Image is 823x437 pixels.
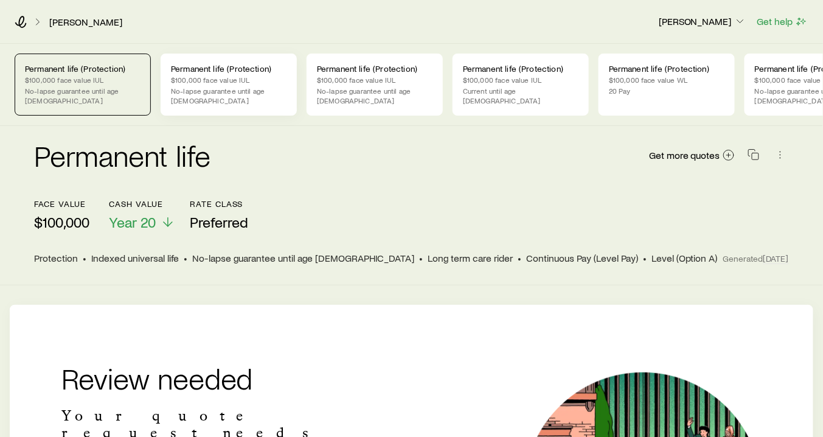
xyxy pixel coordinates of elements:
p: Permanent life (Protection) [171,64,286,74]
span: Indexed universal life [91,252,179,264]
button: Cash ValueYear 20 [109,199,175,231]
p: No-lapse guarantee until age [DEMOGRAPHIC_DATA] [317,86,432,105]
p: Cash Value [109,199,175,209]
span: • [184,252,187,264]
span: • [518,252,521,264]
a: Permanent life (Protection)$100,000 face value IULCurrent until age [DEMOGRAPHIC_DATA] [453,54,589,116]
span: Get more quotes [649,150,720,160]
p: $100,000 face value WL [609,75,724,85]
p: Rate Class [190,199,248,209]
p: face value [34,199,89,209]
span: Year 20 [109,214,156,231]
p: No-lapse guarantee until age [DEMOGRAPHIC_DATA] [171,86,286,105]
a: [PERSON_NAME] [49,16,123,28]
a: Permanent life (Protection)$100,000 face value IULNo-lapse guarantee until age [DEMOGRAPHIC_DATA] [15,54,151,116]
a: Get more quotes [648,149,735,163]
span: • [643,252,647,264]
a: Permanent life (Protection)$100,000 face value IULNo-lapse guarantee until age [DEMOGRAPHIC_DATA] [161,54,297,116]
a: Permanent life (Protection)$100,000 face value IULNo-lapse guarantee until age [DEMOGRAPHIC_DATA] [307,54,443,116]
p: Current until age [DEMOGRAPHIC_DATA] [463,86,578,105]
p: $100,000 face value IUL [171,75,286,85]
p: $100,000 face value IUL [463,75,578,85]
p: 20 Pay [609,86,724,96]
a: Permanent life (Protection)$100,000 face value WL20 Pay [599,54,735,116]
p: No-lapse guarantee until age [DEMOGRAPHIC_DATA] [25,86,141,105]
h2: Review needed [61,363,350,393]
span: Protection [34,252,78,264]
p: $100,000 face value IUL [317,75,432,85]
span: Generated [723,253,789,264]
span: Long term care rider [428,252,513,264]
span: Level (Option A) [651,252,718,264]
p: $100,000 face value IUL [25,75,141,85]
span: • [419,252,423,264]
p: Permanent life (Protection) [317,64,432,74]
p: [PERSON_NAME] [659,15,746,27]
p: Permanent life (Protection) [25,64,141,74]
p: $100,000 [34,214,89,231]
button: [PERSON_NAME] [658,15,747,29]
p: Permanent life (Protection) [463,64,578,74]
p: Permanent life (Protection) [609,64,724,74]
button: Rate ClassPreferred [190,199,248,231]
button: Get help [757,15,808,29]
span: No-lapse guarantee until age [DEMOGRAPHIC_DATA] [192,252,414,264]
span: • [83,252,86,264]
span: Preferred [190,214,248,231]
span: [DATE] [763,253,789,264]
span: Continuous Pay (Level Pay) [526,252,638,264]
h2: Permanent life [34,141,210,170]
